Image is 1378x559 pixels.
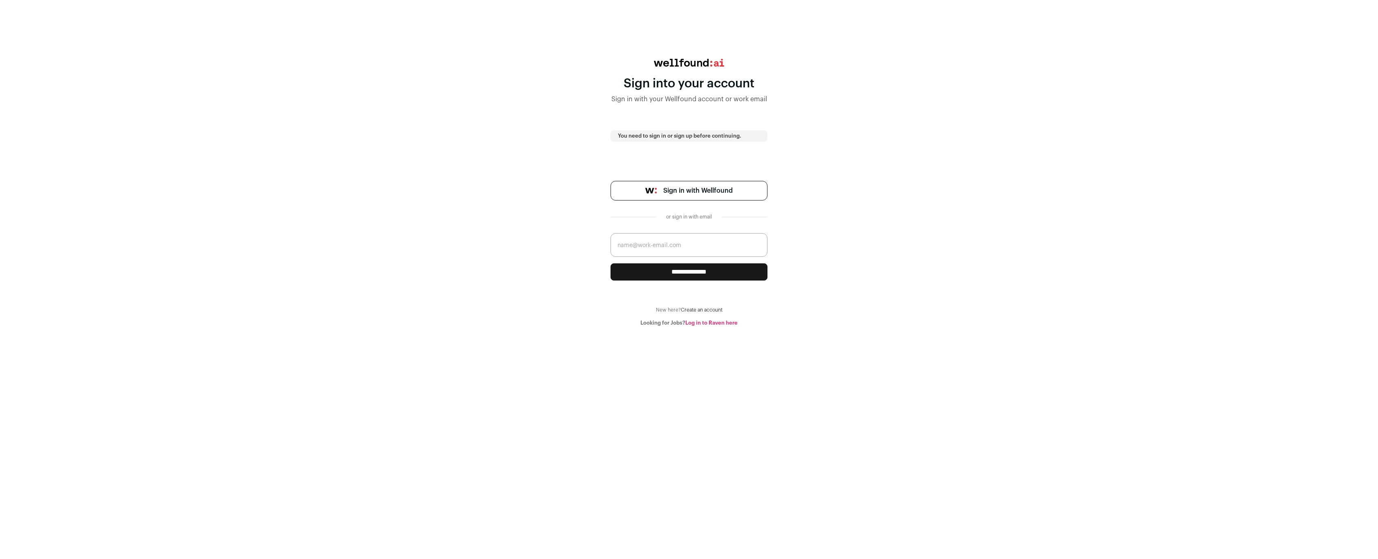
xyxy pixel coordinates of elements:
[611,76,767,91] div: Sign into your account
[611,233,767,257] input: name@work-email.com
[611,181,767,200] a: Sign in with Wellfound
[611,94,767,104] div: Sign in with your Wellfound account or work email
[681,307,723,312] a: Create an account
[645,188,657,194] img: wellfound-symbol-flush-black-fb3c872781a75f747ccb3a119075da62bfe97bd399995f84a933054e44a575c4.png
[611,320,767,326] div: Looking for Jobs?
[663,214,715,220] div: or sign in with email
[654,59,724,67] img: wellfound:ai
[618,133,760,139] p: You need to sign in or sign up before continuing.
[663,186,733,196] span: Sign in with Wellfound
[611,307,767,313] div: New here?
[685,320,738,325] a: Log in to Raven here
